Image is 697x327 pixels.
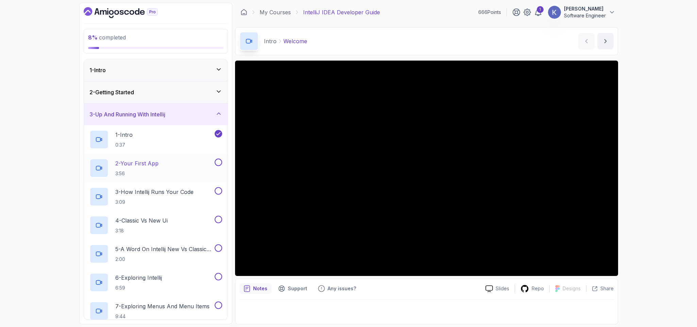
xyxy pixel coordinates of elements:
[314,283,360,294] button: Feedback button
[274,283,311,294] button: Support button
[89,159,222,178] button: 2-Your First App3:56
[115,227,168,234] p: 3:18
[89,301,222,321] button: 7-Exploring Menus And Menu Items9:44
[115,313,210,320] p: 9:44
[532,285,544,292] p: Repo
[478,9,501,16] p: 666 Points
[84,7,173,18] a: Dashboard
[480,285,515,292] a: Slides
[89,273,222,292] button: 6-Exploring Intellij6:59
[534,8,542,16] a: 1
[240,9,247,16] a: Dashboard
[264,37,277,45] p: Intro
[115,302,210,310] p: 7 - Exploring Menus And Menu Items
[288,285,307,292] p: Support
[600,285,614,292] p: Share
[563,285,581,292] p: Designs
[564,5,606,12] p: [PERSON_NAME]
[235,61,618,276] iframe: 1 - Hi
[84,59,228,81] button: 1-Intro
[88,34,126,41] span: completed
[586,285,614,292] button: Share
[564,12,606,19] p: Software Engineer
[515,284,549,293] a: Repo
[115,188,194,196] p: 3 - How Intellij Runs Your Code
[115,216,168,225] p: 4 - Classic Vs New Ui
[88,34,98,41] span: 8 %
[115,199,194,206] p: 3:09
[115,170,159,177] p: 3:56
[89,110,165,118] h3: 3 - Up And Running With Intellij
[84,81,228,103] button: 2-Getting Started
[548,5,615,19] button: user profile image[PERSON_NAME]Software Engineer
[89,66,106,74] h3: 1 - Intro
[496,285,509,292] p: Slides
[115,142,133,148] p: 0:37
[115,245,213,253] p: 5 - A Word On Intellij New Vs Classic Ui
[537,6,544,13] div: 1
[253,285,267,292] p: Notes
[84,103,228,125] button: 3-Up And Running With Intellij
[115,256,213,263] p: 2:00
[89,187,222,206] button: 3-How Intellij Runs Your Code3:09
[328,285,356,292] p: Any issues?
[283,37,307,45] p: Welcome
[89,130,222,149] button: 1-Intro0:37
[260,8,291,16] a: My Courses
[89,216,222,235] button: 4-Classic Vs New Ui3:18
[548,6,561,19] img: user profile image
[597,33,614,49] button: next content
[115,131,133,139] p: 1 - Intro
[89,244,222,263] button: 5-A Word On Intellij New Vs Classic Ui2:00
[89,88,134,96] h3: 2 - Getting Started
[303,8,380,16] p: IntelliJ IDEA Developer Guide
[115,159,159,167] p: 2 - Your First App
[578,33,595,49] button: previous content
[115,284,162,291] p: 6:59
[115,274,162,282] p: 6 - Exploring Intellij
[239,283,271,294] button: notes button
